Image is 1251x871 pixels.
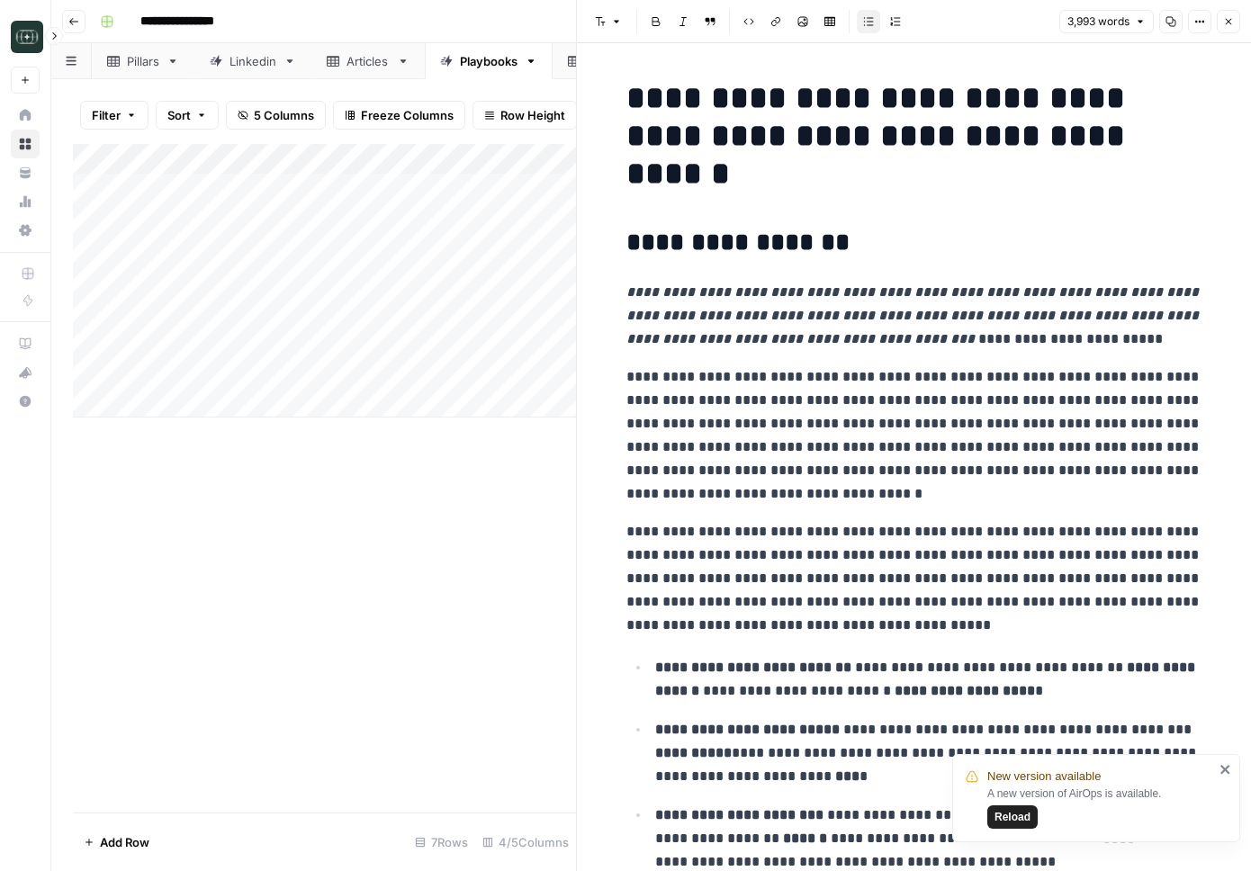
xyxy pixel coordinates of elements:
div: A new version of AirOps is available. [987,786,1214,829]
span: Filter [92,106,121,124]
button: Help + Support [11,387,40,416]
a: Pillars [92,43,194,79]
div: Pillars [127,52,159,70]
img: Catalyst Logo [11,21,43,53]
div: 4/5 Columns [475,828,576,857]
a: Your Data [11,158,40,187]
span: Sort [167,106,191,124]
button: Sort [156,101,219,130]
a: Home [11,101,40,130]
a: Newsletter [553,43,686,79]
div: Linkedin [229,52,276,70]
div: 7 Rows [408,828,475,857]
div: Playbooks [460,52,517,70]
span: New version available [987,768,1101,786]
span: Freeze Columns [361,106,454,124]
a: Articles [311,43,425,79]
button: Reload [987,805,1038,829]
span: Reload [994,809,1030,825]
span: 5 Columns [254,106,314,124]
button: What's new? [11,358,40,387]
a: Browse [11,130,40,158]
div: Articles [346,52,390,70]
a: Usage [11,187,40,216]
a: Playbooks [425,43,553,79]
button: Row Height [472,101,577,130]
button: 3,993 words [1059,10,1154,33]
button: 5 Columns [226,101,326,130]
button: Add Row [73,828,160,857]
button: Freeze Columns [333,101,465,130]
button: Filter [80,101,148,130]
div: What's new? [12,359,39,386]
span: Row Height [500,106,565,124]
span: Add Row [100,833,149,851]
a: AirOps Academy [11,329,40,358]
button: Workspace: Catalyst [11,14,40,59]
a: Settings [11,216,40,245]
span: 3,993 words [1067,13,1129,30]
button: close [1219,762,1232,777]
a: Linkedin [194,43,311,79]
